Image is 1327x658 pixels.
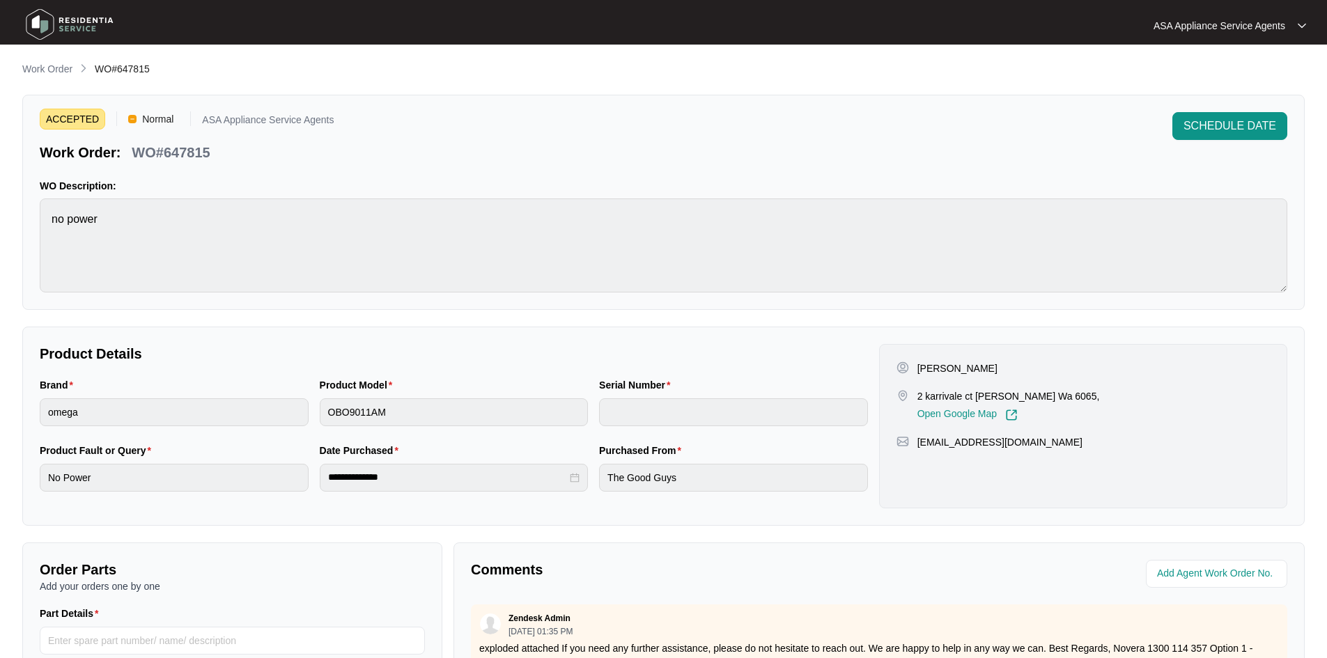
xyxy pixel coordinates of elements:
p: 2 karrivale ct [PERSON_NAME] Wa 6065, [917,389,1100,403]
label: Product Fault or Query [40,444,157,457]
button: SCHEDULE DATE [1172,112,1287,140]
label: Part Details [40,606,104,620]
label: Date Purchased [320,444,404,457]
img: chevron-right [78,63,89,74]
p: [PERSON_NAME] [917,361,998,375]
p: [EMAIL_ADDRESS][DOMAIN_NAME] [917,435,1082,449]
span: Normal [137,109,179,130]
img: Link-External [1005,409,1018,421]
label: Purchased From [599,444,687,457]
p: [DATE] 01:35 PM [509,627,573,636]
input: Add Agent Work Order No. [1157,565,1279,582]
p: ASA Appliance Service Agents [1154,19,1285,33]
img: map-pin [897,389,909,402]
img: user-pin [897,361,909,374]
span: SCHEDULE DATE [1184,118,1276,134]
img: residentia service logo [21,3,118,45]
p: Comments [471,560,869,579]
label: Product Model [320,378,398,392]
p: Product Details [40,344,868,363]
input: Part Details [40,627,425,655]
img: user.svg [480,613,501,634]
input: Serial Number [599,398,868,426]
p: Add your orders one by one [40,579,425,593]
a: Open Google Map [917,409,1018,421]
img: Vercel Logo [128,115,137,123]
p: Zendesk Admin [509,613,571,624]
input: Product Model [320,398,589,426]
span: WO#647815 [95,63,150,75]
span: ACCEPTED [40,109,105,130]
label: Brand [40,378,79,392]
input: Purchased From [599,464,868,492]
img: dropdown arrow [1298,22,1306,29]
textarea: no power [40,198,1287,292]
a: Work Order [20,62,75,77]
p: Order Parts [40,560,425,579]
input: Product Fault or Query [40,464,309,492]
p: ASA Appliance Service Agents [202,115,334,130]
label: Serial Number [599,378,676,392]
p: WO#647815 [132,143,210,162]
p: Work Order [22,62,72,76]
p: Work Order: [40,143,121,162]
p: WO Description: [40,179,1287,193]
input: Date Purchased [328,470,568,485]
img: map-pin [897,435,909,448]
input: Brand [40,398,309,426]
